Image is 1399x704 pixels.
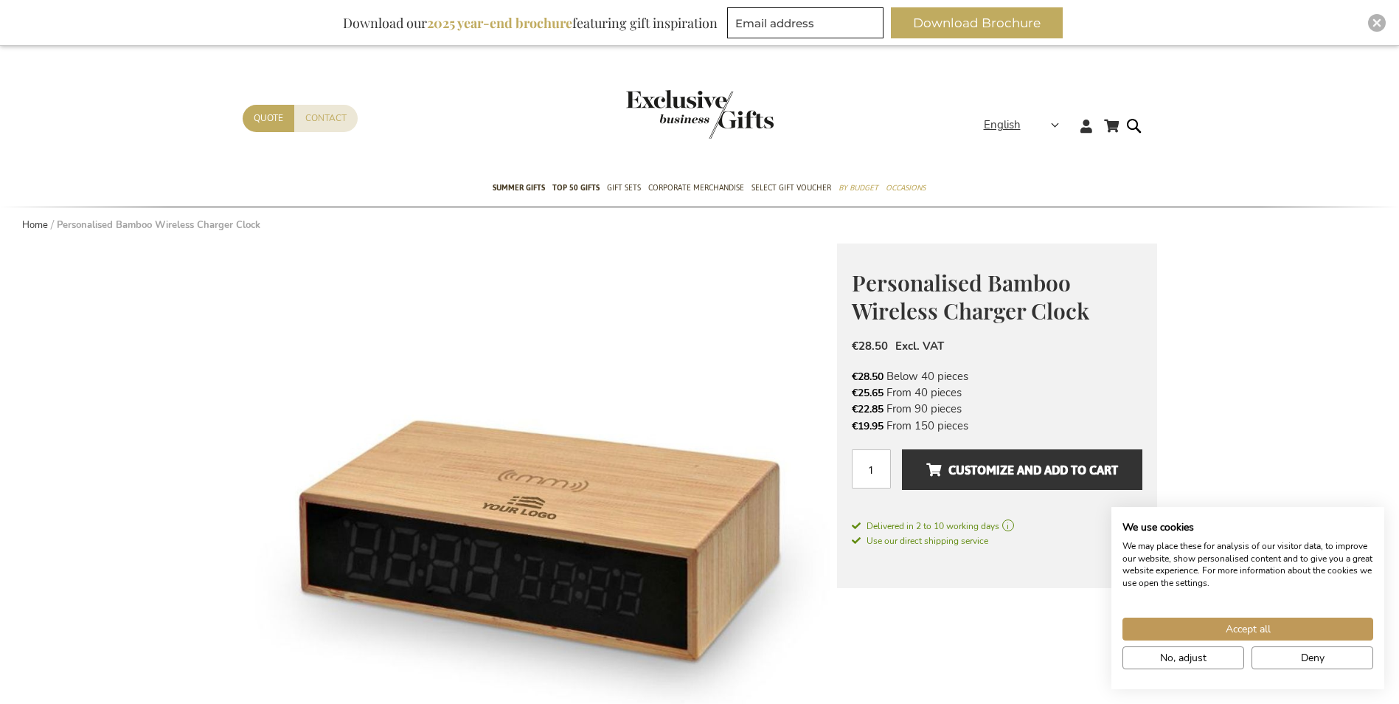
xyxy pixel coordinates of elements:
span: English [984,117,1021,134]
span: Summer Gifts [493,180,545,196]
span: €28.50 [852,339,888,353]
input: Qty [852,449,891,489]
span: Gift Sets [607,180,641,196]
span: Excl. VAT [895,339,944,353]
span: Use our direct shipping service [852,535,988,547]
span: Deny [1301,650,1325,666]
form: marketing offers and promotions [727,7,888,43]
span: €25.65 [852,386,884,400]
span: Occasions [886,180,926,196]
span: Select Gift Voucher [751,180,831,196]
li: From 150 pieces [852,418,1142,434]
span: Accept all [1226,621,1271,637]
button: Adjust cookie preferences [1122,646,1244,669]
div: English [984,117,1069,134]
span: €19.95 [852,419,884,433]
span: Corporate Merchandise [648,180,744,196]
img: Close [1372,18,1381,27]
a: Quote [243,105,294,132]
button: Download Brochure [891,7,1063,38]
a: Use our direct shipping service [852,533,988,548]
div: Close [1368,14,1386,32]
li: Below 40 pieces [852,368,1142,384]
span: By Budget [839,180,878,196]
a: Home [22,218,48,232]
a: store logo [626,90,700,139]
img: Exclusive Business gifts logo [626,90,774,139]
span: TOP 50 Gifts [552,180,600,196]
input: Email address [727,7,884,38]
button: Accept all cookies [1122,618,1373,641]
button: Deny all cookies [1252,646,1373,669]
span: No, adjust [1160,650,1207,666]
p: We may place these for analysis of our visitor data, to improve our website, show personalised co... [1122,540,1373,590]
a: Delivered in 2 to 10 working days [852,520,1142,533]
h2: We use cookies [1122,521,1373,534]
span: Personalised Bamboo Wireless Charger Clock [852,268,1089,326]
strong: Personalised Bamboo Wireless Charger Clock [57,218,260,232]
span: €22.85 [852,402,884,416]
button: Customize and add to cart [902,449,1142,490]
b: 2025 year-end brochure [427,14,572,32]
a: Contact [294,105,358,132]
li: From 40 pieces [852,384,1142,401]
div: Download our featuring gift inspiration [336,7,724,38]
span: €28.50 [852,370,884,384]
li: From 90 pieces [852,401,1142,417]
span: Customize and add to cart [926,458,1118,482]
